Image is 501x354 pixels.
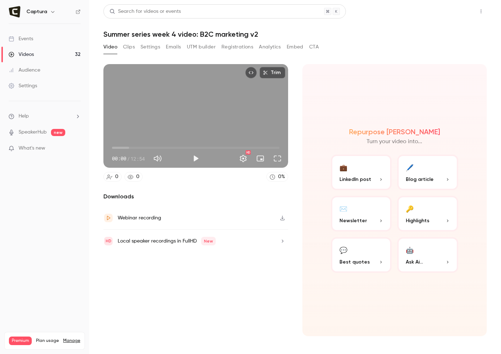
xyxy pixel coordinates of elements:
div: 🤖 [406,244,414,255]
div: Settings [9,82,37,89]
button: Clips [123,41,135,53]
div: 0 % [278,173,285,181]
div: 0 [115,173,118,181]
a: Manage [63,338,80,344]
span: 12:54 [131,155,145,162]
button: Turn on miniplayer [253,151,267,166]
div: 00:00 [112,155,145,162]
div: ✉️ [339,203,347,214]
button: UTM builder [187,41,216,53]
button: Settings [140,41,160,53]
span: New [201,237,216,245]
div: Events [9,35,33,42]
span: / [127,155,130,162]
button: Emails [166,41,181,53]
span: LinkedIn post [339,176,371,183]
button: Analytics [259,41,281,53]
div: Search for videos or events [109,8,181,15]
span: What's new [19,145,45,152]
button: Mute [150,151,165,166]
button: 🖊️Blog article [397,155,458,190]
h1: Summer series week 4 video: B2C marketing v2 [103,30,487,38]
button: 🤖Ask Ai... [397,237,458,273]
div: Webinar recording [118,214,161,222]
div: 💬 [339,244,347,255]
span: Newsletter [339,217,367,224]
button: Settings [236,151,250,166]
h2: Downloads [103,192,288,201]
button: 💬Best quotes [331,237,392,273]
img: Captura [9,6,20,17]
button: Embed [287,41,303,53]
button: Registrations [221,41,253,53]
a: 0% [266,172,288,182]
li: help-dropdown-opener [9,113,81,120]
a: SpeakerHub [19,129,47,136]
p: Turn your video into... [367,137,422,146]
button: 🔑Highlights [397,196,458,231]
span: Ask Ai... [406,258,423,266]
div: 💼 [339,162,347,173]
div: 🔑 [406,203,414,214]
span: Blog article [406,176,434,183]
span: 00:00 [112,155,126,162]
button: Full screen [270,151,285,166]
button: Trim [260,67,285,78]
a: 0 [103,172,122,182]
span: Best quotes [339,258,370,266]
button: CTA [309,41,319,53]
span: Premium [9,337,32,345]
button: Top Bar Actions [475,6,487,17]
div: 0 [136,173,139,181]
button: Embed video [245,67,257,78]
button: Share [441,4,470,19]
iframe: Noticeable Trigger [72,145,81,152]
a: 0 [124,172,143,182]
h2: Repurpose [PERSON_NAME] [349,127,440,136]
button: Video [103,41,117,53]
div: Audience [9,67,40,74]
span: Plan usage [36,338,59,344]
h6: Captura [26,8,47,15]
button: Play [189,151,203,166]
div: Local speaker recordings in FullHD [118,237,216,245]
span: Help [19,113,29,120]
span: new [51,129,65,136]
span: Highlights [406,217,429,224]
div: 🖊️ [406,162,414,173]
div: Videos [9,51,34,58]
div: HD [246,150,251,155]
button: 💼LinkedIn post [331,155,392,190]
button: ✉️Newsletter [331,196,392,231]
